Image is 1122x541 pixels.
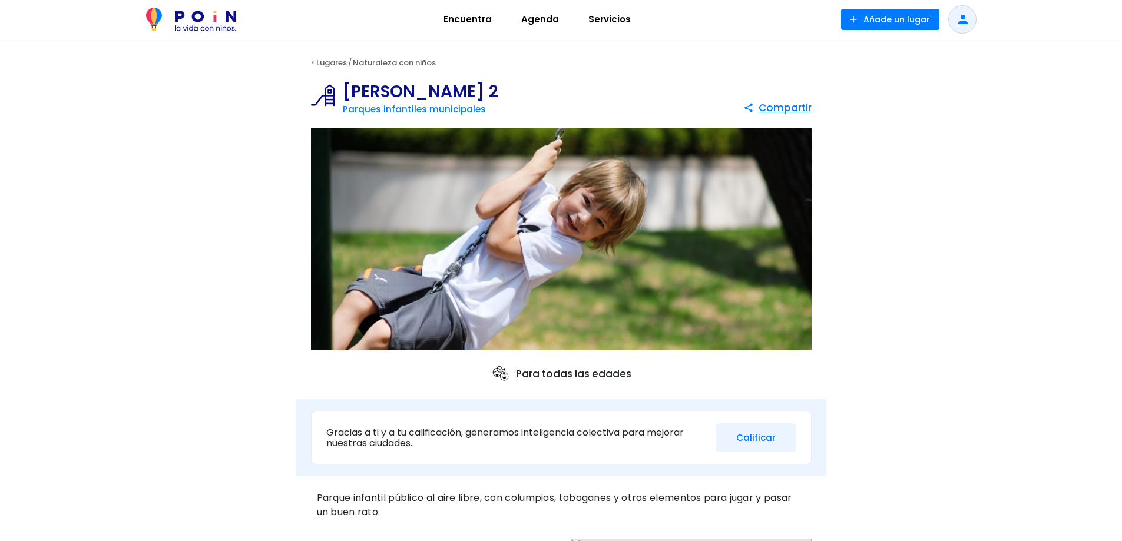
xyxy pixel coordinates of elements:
p: Gracias a ti y a tu calificación, generamos inteligencia colectiva para mejorar nuestras ciudades. [326,427,707,448]
img: Parques infantiles municipales [311,84,343,107]
h1: [PERSON_NAME] 2 [343,84,498,100]
span: Encuentra [438,10,497,29]
img: ages icon [491,364,510,383]
button: Calificar [716,423,796,452]
div: Parque infantil público al aire libre, con columpios, toboganes y otros elementos para jugar y pa... [311,488,812,522]
button: Añade un lugar [841,9,939,30]
img: POiN [146,8,236,31]
span: Servicios [583,10,636,29]
button: Compartir [743,97,812,118]
span: Agenda [516,10,564,29]
a: Naturaleza con niños [353,57,436,68]
p: Para todas las edades [491,364,631,383]
a: Lugares [316,57,347,68]
a: Encuentra [429,5,507,34]
a: Agenda [507,5,574,34]
a: Parques infantiles municipales [343,103,486,115]
img: Manuel Aguilar Muñoz 2 [311,128,812,351]
div: < / [296,54,826,72]
a: Servicios [574,5,646,34]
